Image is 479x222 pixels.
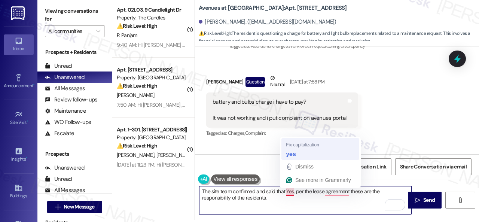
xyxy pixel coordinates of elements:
span: • [26,155,27,161]
div: Property: [GEOGRAPHIC_DATA] [117,134,186,142]
i:  [457,197,463,203]
span: : The resident is questioning a charge for battery and light bulb replacements related to a maint... [199,30,479,46]
strong: ⚠️ Risk Level: High [117,142,157,149]
div: Unanswered [45,164,85,172]
div: WO Follow-ups [45,118,91,126]
div: Escalate [45,130,74,137]
div: Tagged as: [206,128,358,139]
span: Get Conversation Link [335,163,386,171]
div: [PERSON_NAME]. ([EMAIL_ADDRESS][DOMAIN_NAME]) [199,18,336,26]
a: Buildings [4,182,34,202]
span: Share Conversation via email [400,163,467,171]
button: New Message [47,201,103,213]
div: Unanswered [45,73,85,81]
span: [PERSON_NAME] [117,152,156,158]
span: New Message [64,203,94,211]
div: Question [245,77,265,86]
div: Apt. [STREET_ADDRESS] [117,66,186,74]
button: Share Conversation via email [395,158,472,175]
i:  [415,197,420,203]
div: All Messages [45,186,85,194]
div: Neutral [269,74,286,90]
div: Tagged as: [229,40,473,51]
textarea: To enrich screen reader interactions, please activate Accessibility in Grammarly extension settings [199,186,411,214]
img: ResiDesk Logo [11,6,26,20]
span: • [33,82,34,87]
span: [PERSON_NAME] [156,152,194,158]
strong: ⚠️ Risk Level: High [117,82,157,89]
input: All communities [48,25,92,37]
div: Maintenance [45,107,86,115]
b: Avenues at [GEOGRAPHIC_DATA]: Apt. [STREET_ADDRESS] [199,4,347,12]
strong: ⚠️ Risk Level: High [117,22,157,29]
span: P. Panjam [117,32,137,39]
span: • [27,119,28,124]
div: Property: The Candles [117,14,186,22]
span: [PERSON_NAME] [117,92,154,98]
div: Prospects [37,150,112,158]
a: Site Visit • [4,108,34,128]
div: Property: [GEOGRAPHIC_DATA] [117,74,186,82]
span: Charges , [228,130,245,136]
span: Send [423,196,435,204]
i:  [96,28,100,34]
button: Send [408,192,442,209]
div: [DATE] at 7:58 PM [288,78,325,86]
div: All Messages [45,85,85,92]
span: Complaint [245,130,266,136]
div: Unread [45,62,72,70]
a: Insights • [4,145,34,165]
div: battery and bulbs charge i have to pay? It was not working and i put complaint on avenues portal [213,98,346,122]
i:  [55,204,61,210]
div: Unread [45,175,72,183]
div: Prospects + Residents [37,48,112,56]
div: Apt. 02L03, 9 Candlelight Dr [117,6,186,14]
label: Viewing conversations for [45,5,104,25]
strong: ⚠️ Risk Level: High [199,30,231,36]
div: [PERSON_NAME] [206,74,358,92]
div: Review follow-ups [45,96,97,104]
div: Apt. 1~301, [STREET_ADDRESS][US_STATE] [117,126,186,134]
a: Inbox [4,34,34,55]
